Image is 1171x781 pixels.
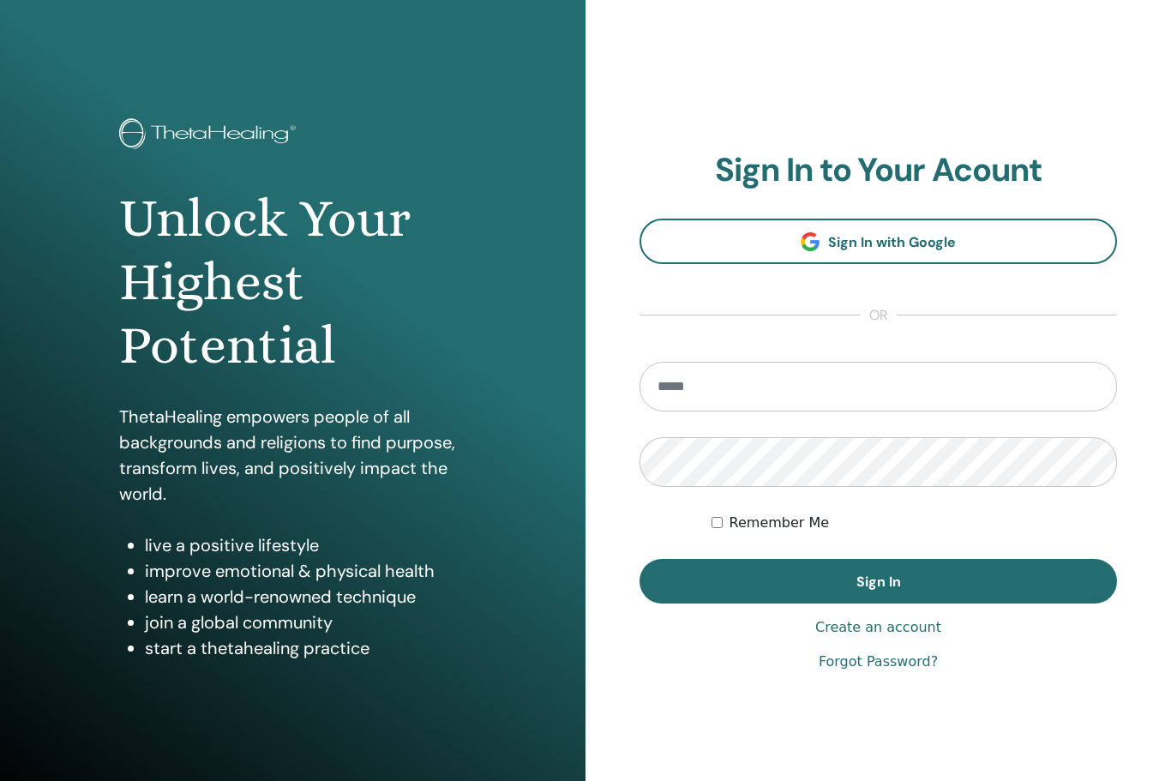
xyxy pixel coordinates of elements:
div: Keep me authenticated indefinitely or until I manually logout [712,513,1117,533]
span: Sign In [856,573,901,591]
h2: Sign In to Your Acount [640,151,1117,190]
a: Sign In with Google [640,219,1117,264]
li: join a global community [145,610,466,635]
li: live a positive lifestyle [145,532,466,558]
span: Sign In with Google [828,233,956,251]
button: Sign In [640,559,1117,604]
p: ThetaHealing empowers people of all backgrounds and religions to find purpose, transform lives, a... [119,404,466,507]
a: Create an account [815,617,941,638]
span: or [861,305,897,326]
li: start a thetahealing practice [145,635,466,661]
li: improve emotional & physical health [145,558,466,584]
h1: Unlock Your Highest Potential [119,187,466,378]
label: Remember Me [730,513,830,533]
a: Forgot Password? [819,652,938,672]
li: learn a world-renowned technique [145,584,466,610]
